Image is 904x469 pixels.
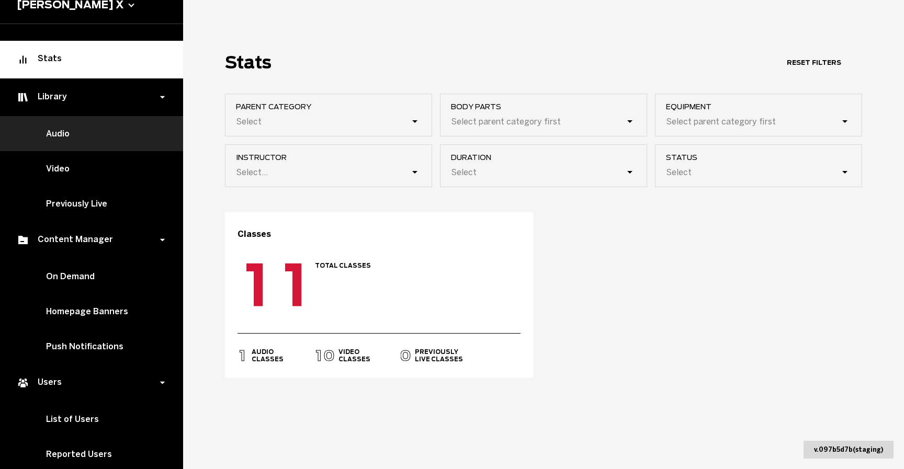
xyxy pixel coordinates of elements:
[225,52,272,73] h1: Stats
[666,153,862,162] span: Status
[17,234,161,246] div: Content Manager
[315,262,371,269] h4: Total Classes
[338,348,370,363] h4: Video Classes
[274,250,318,319] span: 1
[451,153,647,162] span: duration
[451,167,477,177] div: Select
[400,347,411,364] span: 0
[666,102,862,111] span: Equipment
[313,347,325,364] span: 1
[238,229,521,239] h3: Classes
[237,347,248,364] span: 1
[17,53,166,66] div: Stats
[766,53,862,72] button: Reset Filters
[415,348,463,363] h4: Previously Live Classes
[236,117,262,127] div: Select
[323,347,335,364] span: 0
[666,167,692,177] div: Select
[451,102,647,111] span: Body parts
[236,153,432,162] span: instructor
[235,250,279,319] span: 1
[236,167,268,177] div: Select...
[236,102,432,111] span: Parent Category
[252,348,284,363] h4: Audio Classes
[17,376,161,389] div: Users
[17,91,161,104] div: Library
[804,441,894,459] div: v. 097b5d7b ( staging )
